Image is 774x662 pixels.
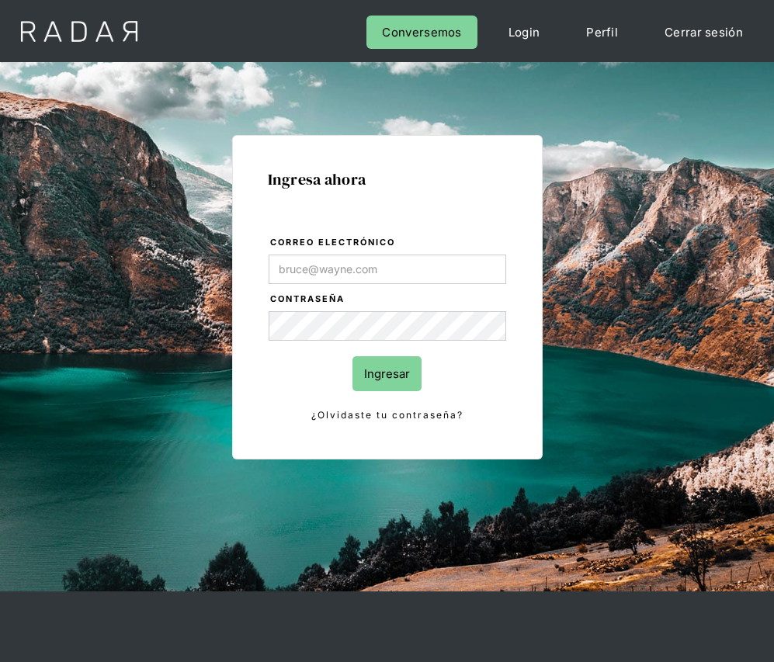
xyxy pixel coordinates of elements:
[571,16,633,49] a: Perfil
[270,292,506,307] label: Contraseña
[352,356,422,391] input: Ingresar
[366,16,477,49] a: Conversemos
[269,255,506,284] input: bruce@wayne.com
[493,16,556,49] a: Login
[268,234,507,424] form: Login Form
[269,407,506,424] a: ¿Olvidaste tu contraseña?
[649,16,758,49] a: Cerrar sesión
[270,235,506,251] label: Correo electrónico
[268,171,507,188] h1: Ingresa ahora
